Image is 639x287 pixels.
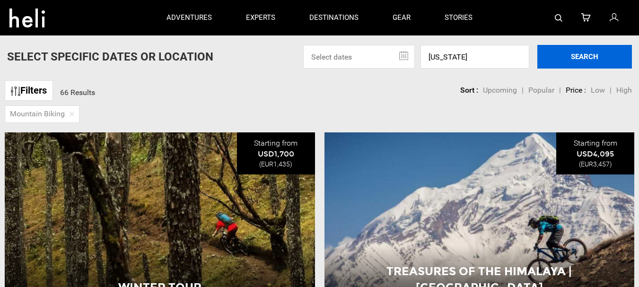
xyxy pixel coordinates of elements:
[537,45,632,69] button: SEARCH
[7,49,213,65] p: Select Specific Dates Or Location
[5,80,53,101] a: Filters
[591,86,605,95] span: Low
[616,86,632,95] span: High
[246,13,275,23] p: experts
[11,87,20,96] img: btn-icon.svg
[522,85,524,96] li: |
[303,45,415,69] input: Select dates
[483,86,517,95] span: Upcoming
[166,13,212,23] p: adventures
[420,45,529,69] input: Enter a location
[610,85,612,96] li: |
[566,85,586,96] li: Price :
[555,14,562,22] img: search-bar-icon.svg
[460,85,478,96] li: Sort :
[309,13,359,23] p: destinations
[60,88,95,97] span: 66 Results
[10,109,65,120] span: Mountain Biking
[528,86,554,95] span: Popular
[559,85,561,96] li: |
[70,112,74,116] img: close-icon.png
